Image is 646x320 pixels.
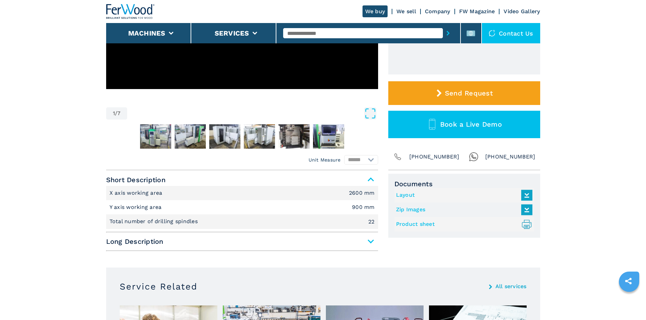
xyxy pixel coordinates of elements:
[459,8,495,15] a: FW Magazine
[396,219,529,230] a: Product sheet
[208,123,242,150] button: Go to Slide 4
[443,25,453,41] button: submit-button
[244,124,275,149] img: bce5b0cf18c4eb48c2d16db9f0386068
[242,123,276,150] button: Go to Slide 5
[113,111,115,116] span: 1
[504,8,540,15] a: Video Gallery
[106,174,378,186] span: Short Description
[106,186,378,229] div: Short Description
[117,111,120,116] span: 7
[312,123,346,150] button: Go to Slide 7
[110,218,200,225] p: Total number of drilling spindles
[620,273,637,290] a: sharethis
[469,152,478,162] img: Whatsapp
[388,81,540,105] button: Send Request
[313,124,344,149] img: f0914e24b01c71fe5b4ea54c533d5b1d
[485,152,535,162] span: [PHONE_NUMBER]
[409,152,459,162] span: [PHONE_NUMBER]
[175,124,206,149] img: 8bb90c9f573fefd958ff33bf0b90852c
[445,89,493,97] span: Send Request
[368,219,375,225] em: 22
[482,23,540,43] div: Contact us
[120,281,197,292] h3: Service Related
[309,156,341,163] em: Unit Measure
[495,284,527,289] a: All services
[110,204,163,211] p: Y axis working area
[489,30,495,37] img: Contact us
[396,204,529,215] a: Zip Images
[129,107,376,120] button: Open Fullscreen
[396,190,529,201] a: Layout
[173,123,207,150] button: Go to Slide 3
[440,120,502,128] span: Book a Live Demo
[277,123,311,150] button: Go to Slide 6
[140,124,171,149] img: 6ce36b34aa083035d26261cae6292281
[215,29,249,37] button: Services
[396,8,416,15] a: We sell
[352,205,375,210] em: 900 mm
[106,4,155,19] img: Ferwood
[388,111,540,138] button: Book a Live Demo
[349,190,375,196] em: 2600 mm
[209,124,240,149] img: c715b4d8b6f9897e0b4c7cdf7ab55b36
[617,290,641,315] iframe: Chat
[139,123,173,150] button: Go to Slide 2
[394,180,534,188] span: Documents
[278,124,310,149] img: fa8c0afadeba1c7e23c6ab3ddfb30009
[106,235,378,248] span: Long Description
[110,189,164,197] p: X axis working area
[425,8,450,15] a: Company
[115,111,117,116] span: /
[106,123,378,150] nav: Thumbnail Navigation
[128,29,165,37] button: Machines
[393,152,403,162] img: Phone
[363,5,388,17] a: We buy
